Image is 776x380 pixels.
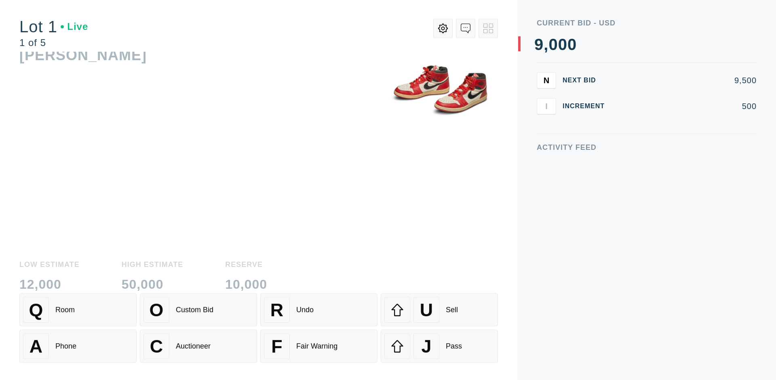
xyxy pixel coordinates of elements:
[537,72,556,88] button: N
[150,298,164,318] span: O
[55,340,76,349] div: Phone
[225,269,267,281] div: 10,000
[618,76,757,84] div: 9,500
[271,334,282,355] span: F
[563,77,611,84] div: Next Bid
[544,76,549,85] span: N
[548,36,558,52] div: 0
[446,340,462,349] div: Pass
[19,39,88,48] div: 1 of 5
[446,304,458,312] div: Sell
[421,334,431,355] span: J
[122,252,183,259] div: High Estimate
[19,19,88,36] div: Lot 1
[30,334,42,355] span: A
[537,19,757,27] div: Current Bid - USD
[61,23,88,32] div: Live
[19,328,137,361] button: APhone
[140,291,257,324] button: OCustom Bid
[122,269,183,281] div: 50,000
[225,252,267,259] div: Reserve
[534,36,544,52] div: 9
[558,36,567,52] div: 0
[19,291,137,324] button: QRoom
[381,291,498,324] button: USell
[563,103,611,109] div: Increment
[381,328,498,361] button: JPass
[150,334,163,355] span: C
[19,54,147,70] div: [PERSON_NAME]
[537,144,757,151] div: Activity Feed
[296,304,314,312] div: Undo
[544,36,548,198] div: ,
[176,304,213,312] div: Custom Bid
[55,304,75,312] div: Room
[19,252,80,259] div: Low Estimate
[29,298,43,318] span: Q
[296,340,337,349] div: Fair Warning
[545,101,548,111] span: I
[176,340,211,349] div: Auctioneer
[567,36,577,52] div: 0
[618,102,757,110] div: 500
[260,328,377,361] button: FFair Warning
[260,291,377,324] button: RUndo
[537,98,556,114] button: I
[420,298,433,318] span: U
[140,328,257,361] button: CAuctioneer
[270,298,283,318] span: R
[19,269,80,281] div: 12,000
